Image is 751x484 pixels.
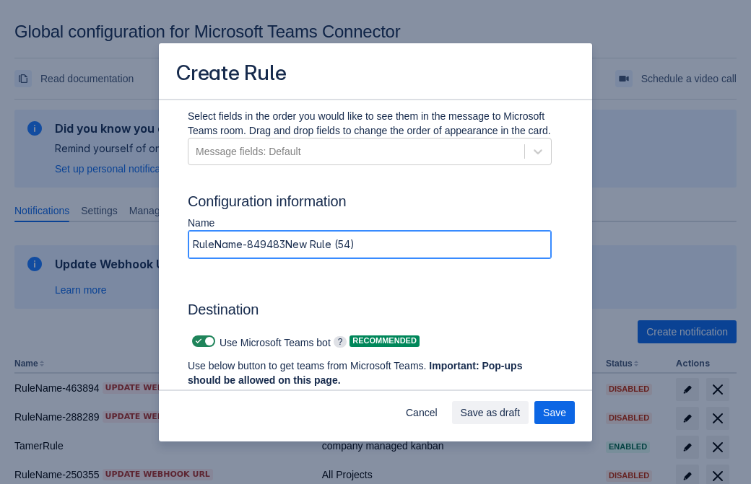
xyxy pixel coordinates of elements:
div: Message fields: Default [196,144,301,159]
p: Use below button to get teams from Microsoft Teams. [188,358,529,387]
p: Select fields in the order you would like to see them in the message to Microsoft Teams room. Dra... [188,109,552,138]
h3: Destination [188,301,552,324]
p: Name [188,216,552,230]
span: Save as draft [461,401,521,424]
div: Scrollable content [159,99,592,391]
span: Save [543,401,566,424]
span: Recommended [350,337,420,345]
button: Save [534,401,575,424]
input: Please enter the name of the rule here [188,232,551,258]
div: Use Microsoft Teams bot [188,331,331,351]
button: Save as draft [452,401,529,424]
span: Cancel [406,401,438,424]
h3: Create Rule [176,61,287,89]
button: Cancel [397,401,446,424]
h3: Configuration information [188,193,563,216]
span: ? [334,336,347,348]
